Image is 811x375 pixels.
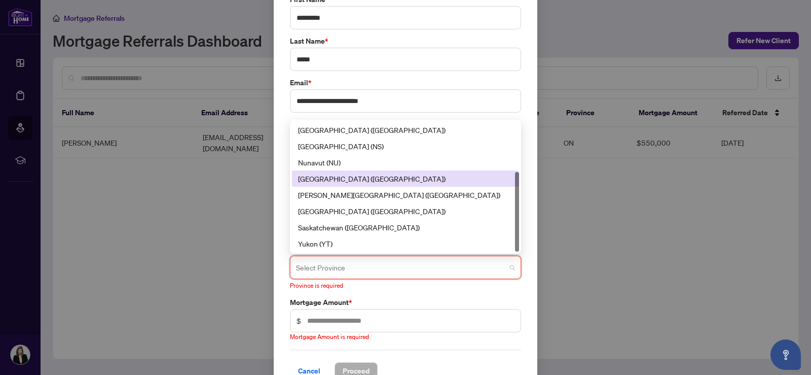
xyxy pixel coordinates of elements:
div: Nunavut (NU) [292,154,519,171]
div: Saskatchewan ([GEOGRAPHIC_DATA]) [298,222,513,233]
div: Prince Edward Island (PE) [292,187,519,203]
div: Nunavut (NU) [298,157,513,168]
button: Open asap [770,339,801,370]
span: Mortgage Amount is required [290,332,369,342]
div: Northwest Territories (NT) [292,122,519,138]
div: [GEOGRAPHIC_DATA] (NS) [298,141,513,152]
span: $ [297,315,301,326]
span: Province is required [290,282,343,289]
div: Nova Scotia (NS) [292,138,519,154]
div: Quebec (QC) [292,203,519,219]
div: Yukon (YT) [298,238,513,249]
div: Yukon (YT) [292,235,519,252]
div: Saskatchewan (SK) [292,219,519,235]
label: Phone Number [290,119,521,130]
div: [PERSON_NAME][GEOGRAPHIC_DATA] ([GEOGRAPHIC_DATA]) [298,189,513,200]
label: Email [290,77,521,88]
label: Last Name [290,36,521,47]
label: Mortgage Amount [290,297,521,308]
div: [GEOGRAPHIC_DATA] ([GEOGRAPHIC_DATA]) [298,124,513,135]
div: Ontario (ON) [292,171,519,187]
div: [GEOGRAPHIC_DATA] ([GEOGRAPHIC_DATA]) [298,206,513,217]
div: [GEOGRAPHIC_DATA] ([GEOGRAPHIC_DATA]) [298,173,513,184]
